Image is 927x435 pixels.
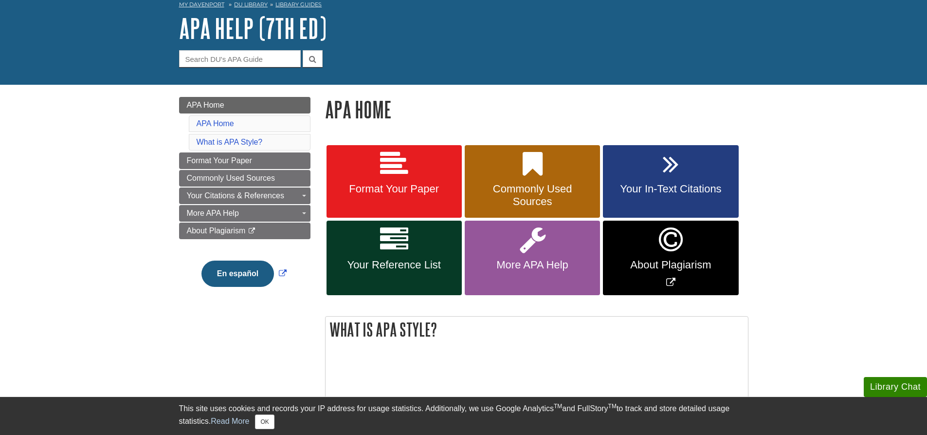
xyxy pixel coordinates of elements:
a: What is APA Style? [197,138,263,146]
button: Close [255,415,274,429]
a: Your Citations & References [179,188,310,204]
button: En español [201,261,274,287]
a: Commonly Used Sources [465,145,600,218]
i: This link opens in a new window [248,228,256,234]
span: More APA Help [187,209,239,217]
a: APA Home [197,119,234,128]
a: Your Reference List [327,221,462,295]
a: Link opens in new window [199,269,289,278]
a: APA Home [179,97,310,113]
span: Commonly Used Sources [472,183,593,208]
sup: TM [554,403,562,410]
h2: What is APA Style? [326,317,748,342]
a: More APA Help [465,221,600,295]
span: About Plagiarism [610,259,731,271]
a: More APA Help [179,205,310,222]
span: Commonly Used Sources [187,174,275,182]
a: Library Guides [275,1,322,8]
a: My Davenport [179,0,224,9]
a: Format Your Paper [327,145,462,218]
sup: TM [608,403,617,410]
span: Your Reference List [334,259,454,271]
a: APA Help (7th Ed) [179,13,327,43]
div: Guide Page Menu [179,97,310,303]
span: Your In-Text Citations [610,183,731,195]
span: About Plagiarism [187,227,246,235]
span: Format Your Paper [334,183,454,195]
input: Search DU's APA Guide [179,50,301,67]
button: Library Chat [864,377,927,397]
span: More APA Help [472,259,593,271]
a: Link opens in new window [603,221,738,295]
span: Your Citations & References [187,191,284,200]
a: Commonly Used Sources [179,170,310,187]
span: Format Your Paper [187,156,252,165]
a: DU Library [234,1,268,8]
a: Format Your Paper [179,152,310,169]
a: About Plagiarism [179,223,310,239]
span: APA Home [187,101,224,109]
a: Your In-Text Citations [603,145,738,218]
h1: APA Home [325,97,748,122]
div: This site uses cookies and records your IP address for usage statistics. Additionally, we use Goo... [179,403,748,429]
a: Read More [211,417,249,425]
